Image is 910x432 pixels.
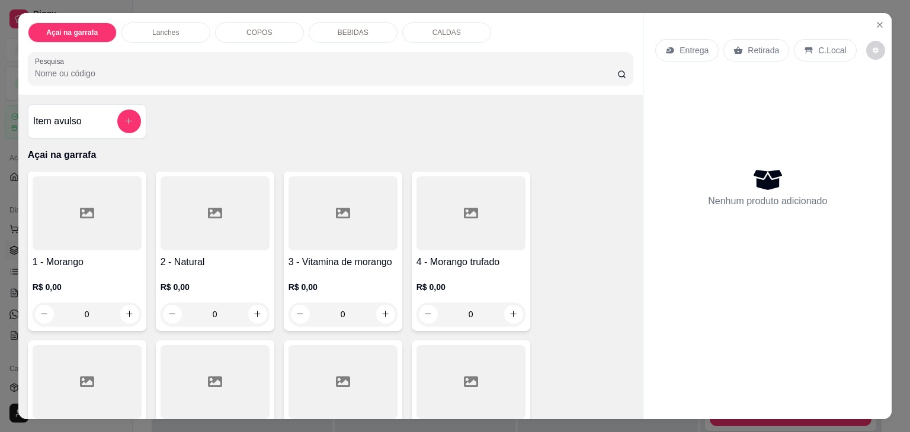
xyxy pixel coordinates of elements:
[117,109,141,133] button: add-separate-item
[708,194,827,208] p: Nenhum produto adicionado
[416,255,526,269] h4: 4 - Morango trufado
[432,28,461,37] p: CALDAS
[870,15,889,34] button: Close
[866,41,885,60] button: decrease-product-quantity
[338,28,369,37] p: BEBIDAS
[33,255,142,269] h4: 1 - Morango
[33,281,142,293] p: R$ 0,00
[152,28,179,37] p: Lanches
[416,281,526,293] p: R$ 0,00
[35,56,68,66] label: Pesquisa
[818,44,846,56] p: C.Local
[289,255,398,269] h4: 3 - Vitamina de morango
[289,281,398,293] p: R$ 0,00
[46,28,98,37] p: Açai na garrafa
[161,255,270,269] h4: 2 - Natural
[748,44,779,56] p: Retirada
[680,44,709,56] p: Entrega
[35,67,617,79] input: Pesquisa
[246,28,272,37] p: COPOS
[33,114,82,128] h4: Item avulso
[161,281,270,293] p: R$ 0,00
[28,148,634,162] p: Açai na garrafa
